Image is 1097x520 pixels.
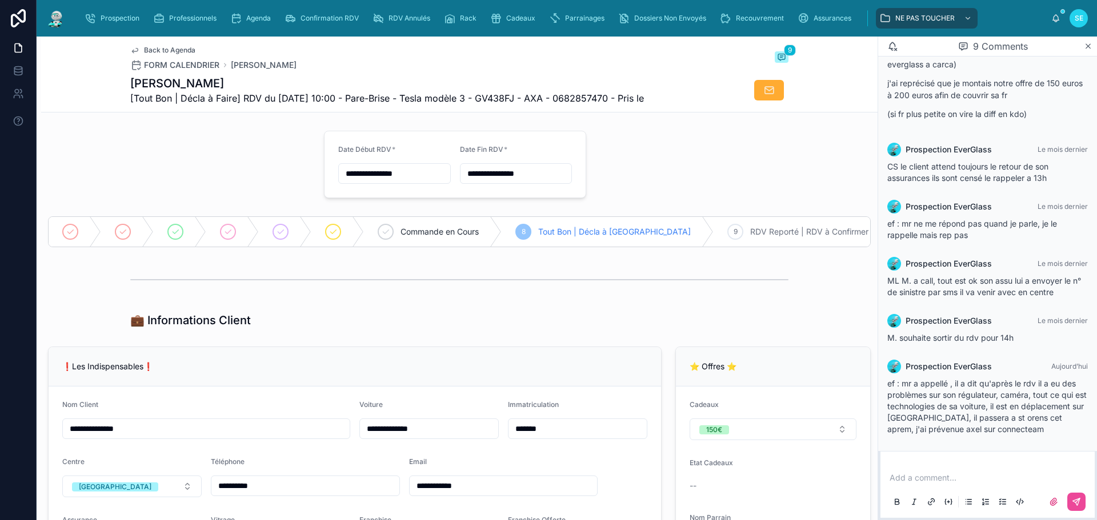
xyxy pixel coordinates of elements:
span: Dossiers Non Envoyés [634,14,706,23]
span: Prospection EverGlass [906,258,992,269]
span: Cadeaux [506,14,535,23]
span: ML M. a call, tout est ok son assu lui a envoyer le n° de sinistre par sms il va venir avec en ce... [887,276,1081,297]
span: 9 [734,227,738,236]
div: scrollable content [75,6,1051,31]
button: Select Button [690,418,856,440]
span: Aujourd’hui [1051,362,1088,370]
span: Parrainages [565,14,604,23]
span: CS le client attend toujours le retour de son assurances ils sont censé le rappeler a 13h [887,162,1048,183]
span: 8 [522,227,526,236]
a: Dossiers Non Envoyés [615,8,714,29]
span: Le mois dernier [1038,259,1088,268]
span: Nom Client [62,400,98,409]
span: Confirmation RDV [301,14,359,23]
h1: 💼 Informations Client [130,312,251,328]
span: Commande en Cours [401,226,479,237]
span: 9 [784,45,796,56]
a: [PERSON_NAME] [231,59,297,71]
span: Etat Cadeaux [690,458,733,467]
span: Professionnels [169,14,217,23]
span: Immatriculation [508,400,559,409]
a: Agenda [227,8,279,29]
span: 9 Comments [973,39,1028,53]
span: Assurances [814,14,851,23]
a: Assurances [794,8,859,29]
span: Back to Agenda [144,46,195,55]
span: Date Fin RDV [460,145,503,154]
button: Select Button [62,475,202,497]
span: Rack [460,14,477,23]
span: FORM CALENDRIER [144,59,219,71]
span: Email [409,457,427,466]
p: (si fr plus petite on vire la diff en kdo) [887,108,1088,120]
span: -- [690,480,696,491]
a: NE PAS TOUCHER [876,8,978,29]
span: ef : mr ne me répond pas quand je parle, je le rappelle mais rep pas [887,219,1057,240]
span: SE [1075,14,1083,23]
span: Prospection EverGlass [906,361,992,372]
a: Prospection [81,8,147,29]
span: Téléphone [211,457,245,466]
span: Le mois dernier [1038,145,1088,154]
span: Agenda [246,14,271,23]
a: Rack [441,8,485,29]
span: RDV Annulés [389,14,430,23]
span: Date Début RDV [338,145,391,154]
span: ef : mr a appellé , il a dit qu'après le rdv il a eu des problèmes sur son régulateur, caméra, to... [887,378,1087,434]
span: NE PAS TOUCHER [895,14,955,23]
span: RDV Reporté | RDV à Confirmer [750,226,868,237]
p: (rdv dentiste narbonne à 11h et enchaine avec everglass a carca) [887,46,1088,70]
span: Centre [62,457,85,466]
h1: [PERSON_NAME] [130,75,644,91]
span: ❗Les Indispensables❗ [62,361,153,371]
span: Prospection EverGlass [906,315,992,326]
span: ⭐ Offres ⭐ [690,361,736,371]
span: Recouvrement [736,14,784,23]
a: RDV Annulés [369,8,438,29]
p: j'ai reprécisé que je montais notre offre de 150 euros à 200 euros afin de couvrir sa fr [887,77,1088,101]
a: Professionnels [150,8,225,29]
span: Le mois dernier [1038,202,1088,211]
span: Voiture [359,400,383,409]
a: FORM CALENDRIER [130,59,219,71]
div: 150€ [706,425,722,434]
button: 9 [775,51,788,65]
img: App logo [46,9,66,27]
span: Prospection EverGlass [906,144,992,155]
a: Confirmation RDV [281,8,367,29]
span: Tout Bon | Décla à [GEOGRAPHIC_DATA] [538,226,691,237]
span: M. souhaite sortir du rdv pour 14h [887,333,1014,342]
div: [GEOGRAPHIC_DATA] [79,482,151,491]
span: [Tout Bon | Décla à Faire] RDV du [DATE] 10:00 - Pare-Brise - Tesla modèle 3 - GV438FJ - AXA - 06... [130,91,644,105]
a: Back to Agenda [130,46,195,55]
span: Cadeaux [690,400,719,409]
a: Cadeaux [487,8,543,29]
a: Parrainages [546,8,612,29]
span: Prospection EverGlass [906,201,992,212]
span: Le mois dernier [1038,316,1088,325]
span: Prospection [101,14,139,23]
a: Recouvrement [716,8,792,29]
